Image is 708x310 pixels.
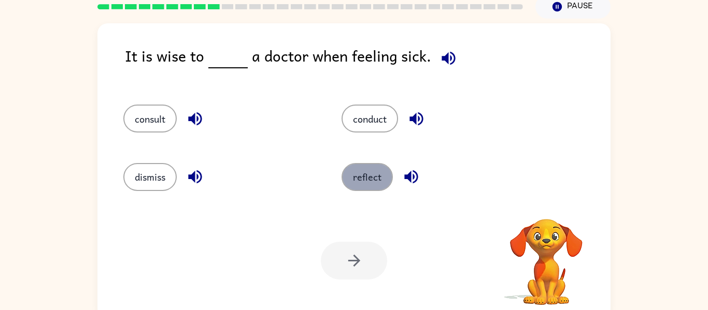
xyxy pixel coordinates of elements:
[494,203,598,306] video: Your browser must support playing .mp4 files to use Literably. Please try using another browser.
[125,44,611,84] div: It is wise to a doctor when feeling sick.
[123,105,177,132] button: consult
[342,105,398,132] button: conduct
[123,163,177,191] button: dismiss
[342,163,393,191] button: reflect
